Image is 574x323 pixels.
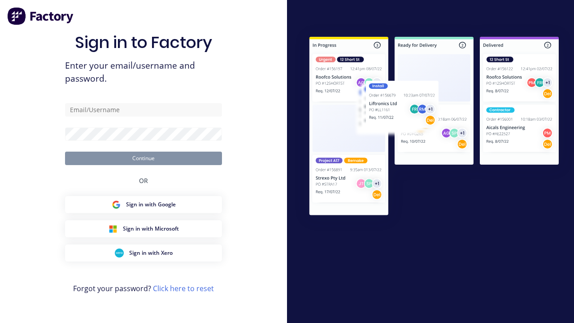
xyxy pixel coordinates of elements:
div: OR [139,165,148,196]
span: Sign in with Google [126,201,176,209]
span: Sign in with Microsoft [123,225,179,233]
img: Sign in [294,23,574,231]
button: Google Sign inSign in with Google [65,196,222,213]
span: Forgot your password? [73,283,214,294]
span: Enter your email/username and password. [65,59,222,85]
h1: Sign in to Factory [75,33,212,52]
input: Email/Username [65,103,222,117]
span: Sign in with Xero [129,249,173,257]
img: Microsoft Sign in [109,224,117,233]
img: Factory [7,7,74,25]
button: Microsoft Sign inSign in with Microsoft [65,220,222,237]
a: Click here to reset [153,284,214,293]
button: Xero Sign inSign in with Xero [65,244,222,262]
img: Google Sign in [112,200,121,209]
button: Continue [65,152,222,165]
img: Xero Sign in [115,249,124,258]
